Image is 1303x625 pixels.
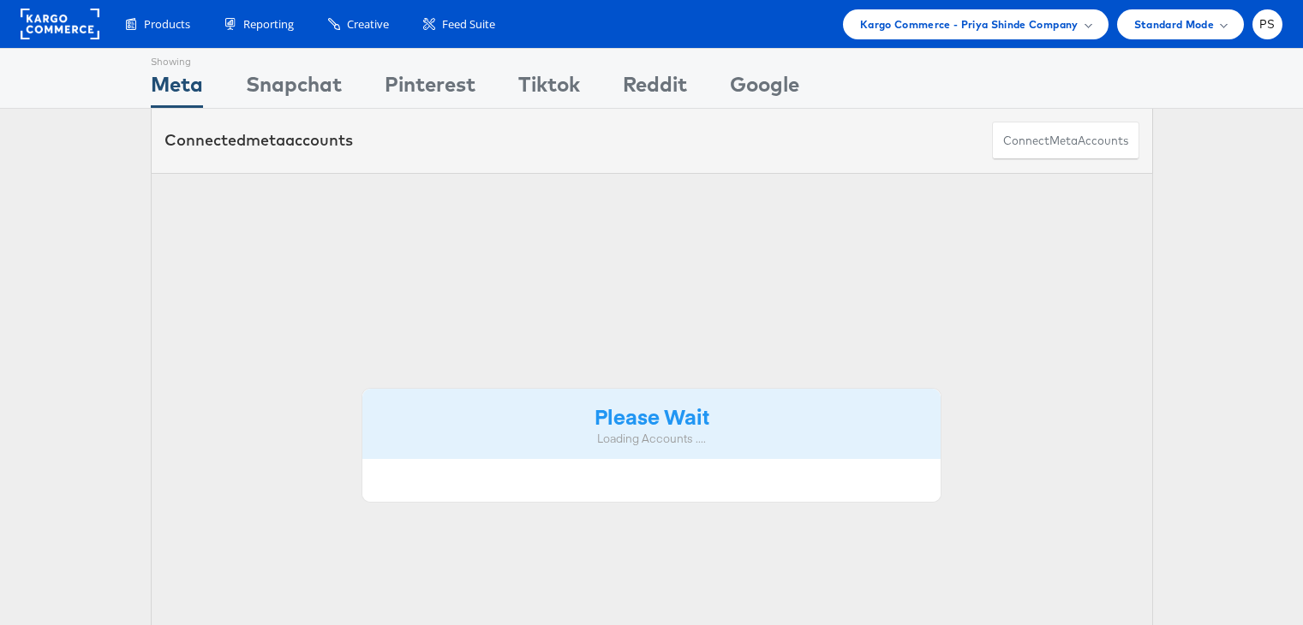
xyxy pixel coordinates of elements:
[347,16,389,33] span: Creative
[730,69,799,108] div: Google
[151,69,203,108] div: Meta
[375,431,929,447] div: Loading Accounts ....
[595,402,709,430] strong: Please Wait
[442,16,495,33] span: Feed Suite
[623,69,687,108] div: Reddit
[518,69,580,108] div: Tiktok
[246,130,285,150] span: meta
[151,49,203,69] div: Showing
[243,16,294,33] span: Reporting
[246,69,342,108] div: Snapchat
[992,122,1139,160] button: ConnectmetaAccounts
[1049,133,1078,149] span: meta
[144,16,190,33] span: Products
[385,69,475,108] div: Pinterest
[164,129,353,152] div: Connected accounts
[860,15,1079,33] span: Kargo Commerce - Priya Shinde Company
[1134,15,1214,33] span: Standard Mode
[1259,19,1276,30] span: PS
